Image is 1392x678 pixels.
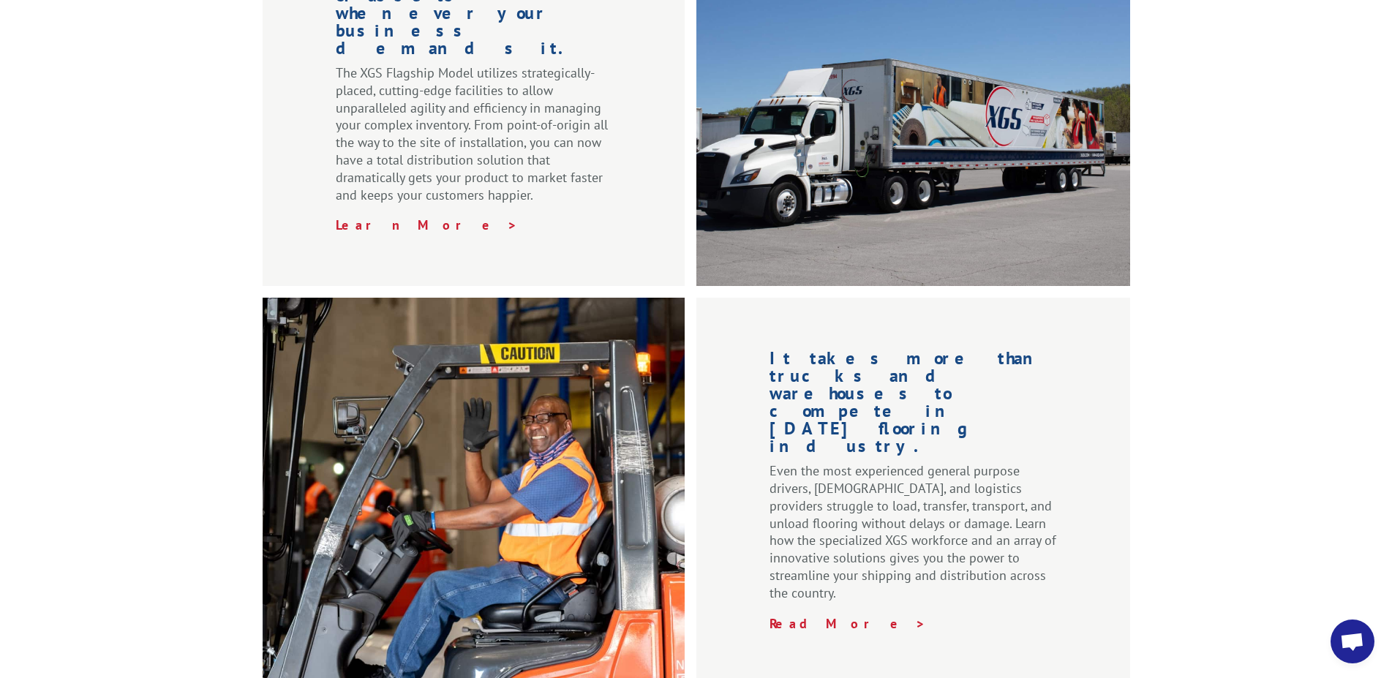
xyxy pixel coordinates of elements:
a: Read More > [770,615,926,632]
p: Even the most experienced general purpose drivers, [DEMOGRAPHIC_DATA], and logistics providers st... [770,462,1057,614]
a: Learn More > [336,216,518,233]
div: Open chat [1331,619,1374,663]
h1: It takes more than trucks and warehouses to compete in [DATE] flooring industry. [770,350,1057,462]
p: The XGS Flagship Model utilizes strategically-placed, cutting-edge facilities to allow unparallel... [336,64,612,216]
